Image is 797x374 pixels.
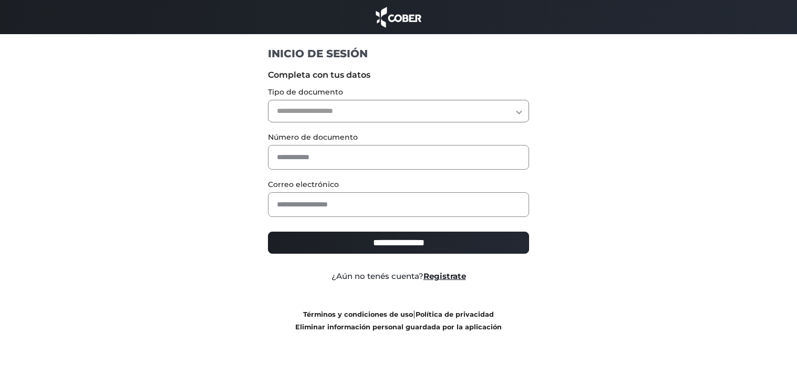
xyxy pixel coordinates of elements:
[268,47,529,60] h1: INICIO DE SESIÓN
[268,69,529,81] label: Completa con tus datos
[303,310,413,318] a: Términos y condiciones de uso
[260,271,537,283] div: ¿Aún no tenés cuenta?
[268,87,529,98] label: Tipo de documento
[268,132,529,143] label: Número de documento
[268,179,529,190] label: Correo electrónico
[295,323,502,331] a: Eliminar información personal guardada por la aplicación
[373,5,425,29] img: cober_marca.png
[423,271,466,281] a: Registrate
[416,310,494,318] a: Política de privacidad
[260,308,537,333] div: |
